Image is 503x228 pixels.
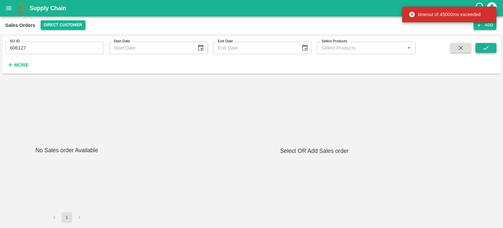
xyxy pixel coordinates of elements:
button: Open [405,44,413,52]
h6: No Sales order Available [35,146,98,212]
input: Select Products [319,44,403,52]
label: Select Products [322,39,347,44]
label: End Date [218,39,233,44]
label: Start Date [114,39,130,44]
div: customer-support [475,2,486,14]
button: open drawer [1,1,16,16]
div: timeout of 45000ms exceeded [409,9,481,20]
button: Choose date [195,42,207,54]
input: Start Date [109,42,192,54]
div: account of current user [486,1,498,15]
img: logo [16,2,29,15]
b: Supply Chain [29,5,66,11]
input: End Date [213,42,296,54]
a: Supply Chain [29,4,475,13]
strong: More [14,62,29,68]
button: Select DC [41,20,85,30]
input: Enter SO ID [5,42,104,54]
button: page 1 [62,212,72,223]
h6: Select OR Add Sales order [131,146,498,155]
label: SO ID [10,39,20,44]
button: Choose date [299,42,311,54]
button: Add [474,20,496,30]
nav: pagination navigation [48,212,85,223]
button: More [5,59,30,71]
div: Sales Orders [5,21,35,30]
